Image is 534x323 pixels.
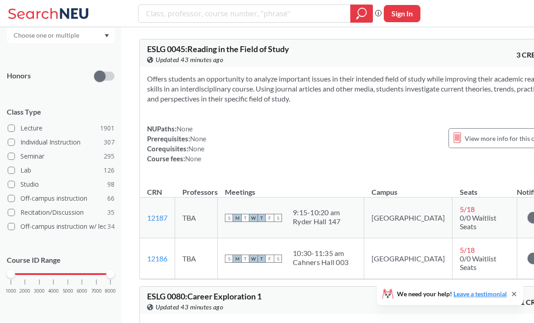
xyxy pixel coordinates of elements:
[8,122,114,134] label: Lecture
[293,208,341,217] div: 9:15 - 10:20 am
[7,28,114,43] div: Dropdown arrow
[7,107,114,117] span: Class Type
[145,6,344,21] input: Class, professor, course number, "phrase"
[107,179,114,189] span: 98
[91,289,102,294] span: 7000
[241,214,249,222] span: T
[8,136,114,148] label: Individual Instruction
[147,254,167,263] a: 12186
[176,125,193,133] span: None
[397,291,507,297] span: We need your help!
[8,207,114,218] label: Recitation/Discussion
[107,222,114,231] span: 34
[249,255,257,263] span: W
[356,7,367,20] svg: magnifying glass
[293,217,341,226] div: Ryder Hall 147
[233,214,241,222] span: M
[8,164,114,176] label: Lab
[104,137,114,147] span: 307
[218,178,364,198] th: Meetings
[8,178,114,190] label: Studio
[147,213,167,222] a: 12187
[257,255,266,263] span: T
[105,34,109,38] svg: Dropdown arrow
[188,145,205,153] span: None
[104,151,114,161] span: 295
[364,198,453,238] td: [GEOGRAPHIC_DATA]
[233,255,241,263] span: M
[147,124,206,164] div: NUPaths: Prerequisites: Corequisites: Course fees:
[460,213,496,231] span: 0/0 Waitlist Seats
[8,150,114,162] label: Seminar
[34,289,45,294] span: 3000
[274,255,282,263] span: S
[107,207,114,217] span: 35
[156,55,223,65] span: Updated 43 minutes ago
[107,193,114,203] span: 66
[257,214,266,222] span: T
[19,289,30,294] span: 2000
[460,246,475,254] span: 5 / 18
[48,289,59,294] span: 4000
[147,291,262,301] span: ESLG 0080 : Career Exploration 1
[274,214,282,222] span: S
[460,205,475,213] span: 5 / 18
[100,123,114,133] span: 1901
[9,30,85,41] input: Choose one or multiple
[460,254,496,271] span: 0/0 Waitlist Seats
[147,44,289,54] span: ESLG 0045 : Reading in the Field of Study
[266,214,274,222] span: F
[453,290,507,298] a: Leave a testimonial
[293,249,348,258] div: 10:30 - 11:35 am
[7,255,114,265] p: Course ID Range
[8,221,114,232] label: Off-campus instruction w/ lec
[364,178,453,198] th: Campus
[384,5,420,22] button: Sign In
[185,154,201,163] span: None
[225,255,233,263] span: S
[104,165,114,175] span: 126
[453,178,517,198] th: Seats
[350,5,373,23] div: magnifying glass
[293,258,348,267] div: Cahners Hall 003
[7,71,31,81] p: Honors
[105,289,116,294] span: 8000
[5,289,16,294] span: 1000
[175,198,218,238] td: TBA
[76,289,87,294] span: 6000
[225,214,233,222] span: S
[147,187,162,197] div: CRN
[241,255,249,263] span: T
[266,255,274,263] span: F
[156,302,223,312] span: Updated 43 minutes ago
[175,178,218,198] th: Professors
[249,214,257,222] span: W
[364,238,453,279] td: [GEOGRAPHIC_DATA]
[175,238,218,279] td: TBA
[8,193,114,204] label: Off-campus instruction
[190,135,206,143] span: None
[62,289,73,294] span: 5000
